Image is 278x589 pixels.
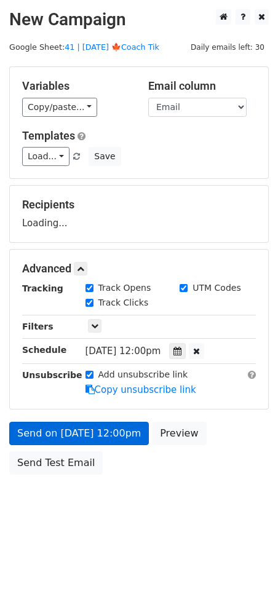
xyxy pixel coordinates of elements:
a: Copy/paste... [22,98,97,117]
label: Track Opens [98,282,151,294]
a: Send Test Email [9,451,103,475]
a: Daily emails left: 30 [186,42,269,52]
span: [DATE] 12:00pm [85,346,161,357]
a: 41 | [DATE] 🍁Coach Tik [65,42,159,52]
h5: Recipients [22,198,256,211]
strong: Schedule [22,345,66,355]
h5: Email column [148,79,256,93]
a: Copy unsubscribe link [85,384,196,395]
h5: Variables [22,79,130,93]
strong: Filters [22,322,54,331]
label: Track Clicks [98,296,149,309]
strong: Tracking [22,283,63,293]
strong: Unsubscribe [22,370,82,380]
h5: Advanced [22,262,256,275]
label: UTM Codes [193,282,240,294]
a: Send on [DATE] 12:00pm [9,422,149,445]
small: Google Sheet: [9,42,159,52]
a: Templates [22,129,75,142]
a: Preview [152,422,206,445]
h2: New Campaign [9,9,269,30]
span: Daily emails left: 30 [186,41,269,54]
iframe: Chat Widget [216,530,278,589]
a: Load... [22,147,69,166]
button: Save [89,147,121,166]
div: Loading... [22,198,256,230]
label: Add unsubscribe link [98,368,188,381]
